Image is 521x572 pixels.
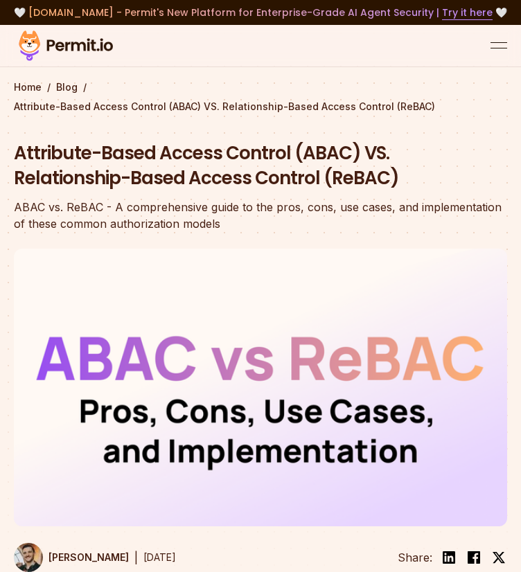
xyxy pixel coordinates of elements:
div: / / [14,80,507,114]
time: [DATE] [143,551,176,563]
a: Try it here [442,6,493,20]
a: [PERSON_NAME] [14,543,129,572]
div: ABAC vs. ReBAC - A comprehensive guide to the pros, cons, use cases, and implementation of these ... [14,199,507,232]
img: Permit logo [14,28,118,64]
img: facebook [466,549,482,566]
p: [PERSON_NAME] [48,551,129,564]
h1: Attribute-Based Access Control (ABAC) VS. Relationship-Based Access Control (ReBAC) [14,141,507,191]
span: [DOMAIN_NAME] - Permit's New Platform for Enterprise-Grade AI Agent Security | [28,6,493,19]
a: Blog [56,80,78,94]
img: linkedin [441,549,457,566]
a: Home [14,80,42,94]
img: Daniel Bass [14,543,43,572]
li: Share: [398,549,432,566]
button: open menu [491,37,507,54]
img: Attribute-Based Access Control (ABAC) VS. Relationship-Based Access Control (ReBAC) [14,249,507,526]
img: twitter [492,551,506,564]
div: 🤍 🤍 [14,6,507,19]
div: | [134,549,138,566]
